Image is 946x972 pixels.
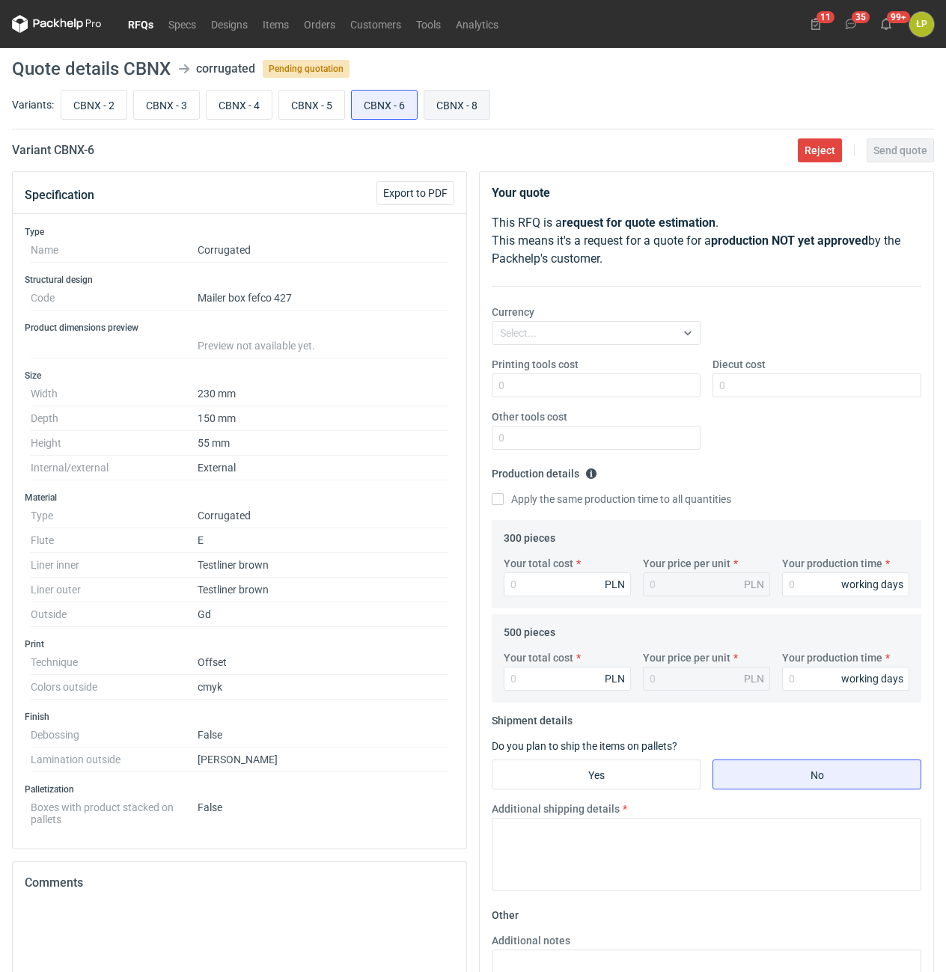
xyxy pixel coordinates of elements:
[263,60,350,78] span: Pending quotation
[782,650,882,665] label: Your production time
[31,286,198,311] dt: Code
[383,188,448,198] span: Export to PDF
[492,492,731,507] label: Apply the same production time to all quantities
[31,504,198,528] dt: Type
[841,577,903,592] div: working days
[133,90,200,120] label: CBNX - 3
[31,553,198,578] dt: Liner inner
[782,556,882,571] label: Your production time
[25,370,454,382] h3: Size
[198,238,448,263] dd: Corrugated
[909,12,934,37] div: Łukasz Postawa
[31,406,198,431] dt: Depth
[492,357,579,372] label: Printing tools cost
[343,15,409,33] a: Customers
[873,145,927,156] span: Send quote
[504,650,573,665] label: Your total cost
[25,322,454,334] h3: Product dimensions preview
[278,90,345,120] label: CBNX - 5
[492,801,620,816] label: Additional shipping details
[909,12,934,37] button: ŁP
[198,748,448,772] dd: [PERSON_NAME]
[744,671,764,686] div: PLN
[712,357,766,372] label: Diecut cost
[198,650,448,675] dd: Offset
[31,675,198,700] dt: Colors outside
[376,181,454,205] button: Export to PDF
[196,60,255,78] div: corrugated
[492,740,677,752] label: Do you plan to ship the items on pallets?
[12,60,171,78] h1: Quote details CBNX
[500,325,537,340] div: Select...
[492,759,701,789] label: Yes
[31,650,198,675] dt: Technique
[198,723,448,748] dd: False
[804,12,828,36] button: 11
[198,406,448,431] dd: 150 mm
[492,903,519,921] legend: Other
[492,214,921,268] p: This RFQ is a . This means it's a request for a quote for a by the Packhelp's customer.
[25,274,454,286] h3: Structural design
[198,578,448,602] dd: Testliner brown
[25,783,454,795] h3: Palletization
[841,671,903,686] div: working days
[424,90,490,120] label: CBNX - 8
[25,492,454,504] h3: Material
[12,97,54,112] label: Variants:
[643,650,730,665] label: Your price per unit
[31,723,198,748] dt: Debossing
[198,431,448,456] dd: 55 mm
[12,15,102,33] svg: Packhelp Pro
[409,15,448,33] a: Tools
[492,373,701,397] input: 0
[198,675,448,700] dd: cmyk
[492,305,534,320] label: Currency
[25,177,94,213] button: Specification
[711,233,868,248] strong: production NOT yet approved
[25,874,454,892] h2: Comments
[782,667,909,691] input: 0
[206,90,272,120] label: CBNX - 4
[198,528,448,553] dd: E
[198,504,448,528] dd: Corrugated
[712,759,921,789] label: No
[798,138,842,162] button: Reject
[712,373,921,397] input: 0
[31,528,198,553] dt: Flute
[31,238,198,263] dt: Name
[255,15,296,33] a: Items
[31,578,198,602] dt: Liner outer
[31,456,198,480] dt: Internal/external
[492,709,573,727] legend: Shipment details
[805,145,835,156] span: Reject
[782,572,909,596] input: 0
[120,15,161,33] a: RFQs
[504,572,631,596] input: 0
[504,526,555,544] legend: 300 pieces
[492,462,597,480] legend: Production details
[31,795,198,825] dt: Boxes with product stacked on pallets
[198,340,315,352] span: Preview not available yet.
[31,748,198,772] dt: Lamination outside
[296,15,343,33] a: Orders
[605,577,625,592] div: PLN
[198,795,448,825] dd: False
[198,602,448,627] dd: Gd
[25,711,454,723] h3: Finish
[351,90,418,120] label: CBNX - 6
[198,553,448,578] dd: Testliner brown
[25,638,454,650] h3: Print
[744,577,764,592] div: PLN
[492,426,701,450] input: 0
[204,15,255,33] a: Designs
[161,15,204,33] a: Specs
[31,382,198,406] dt: Width
[562,216,715,230] strong: request for quote estimation
[12,141,94,159] h2: Variant CBNX - 6
[839,12,863,36] button: 35
[867,138,934,162] button: Send quote
[492,409,567,424] label: Other tools cost
[605,671,625,686] div: PLN
[874,12,898,36] button: 99+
